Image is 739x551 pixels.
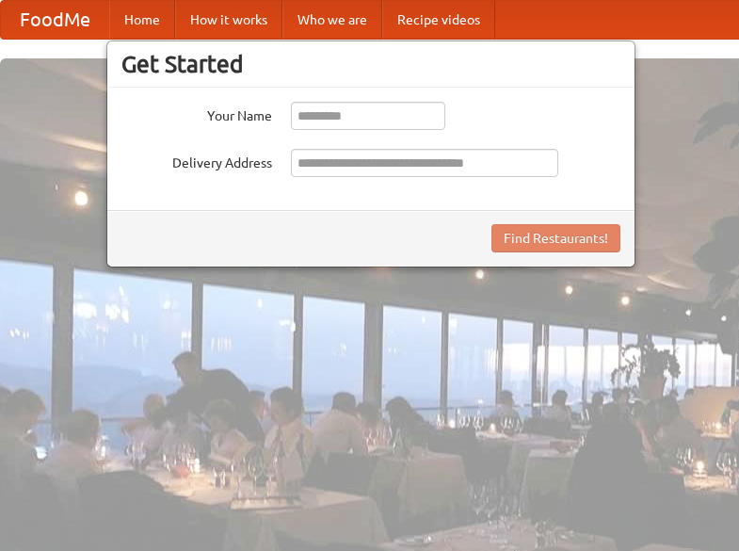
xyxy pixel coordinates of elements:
[121,149,272,172] label: Delivery Address
[491,224,620,252] button: Find Restaurants!
[109,1,175,39] a: Home
[175,1,282,39] a: How it works
[282,1,382,39] a: Who we are
[1,1,109,39] a: FoodMe
[121,102,272,125] label: Your Name
[121,50,620,78] h3: Get Started
[382,1,495,39] a: Recipe videos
